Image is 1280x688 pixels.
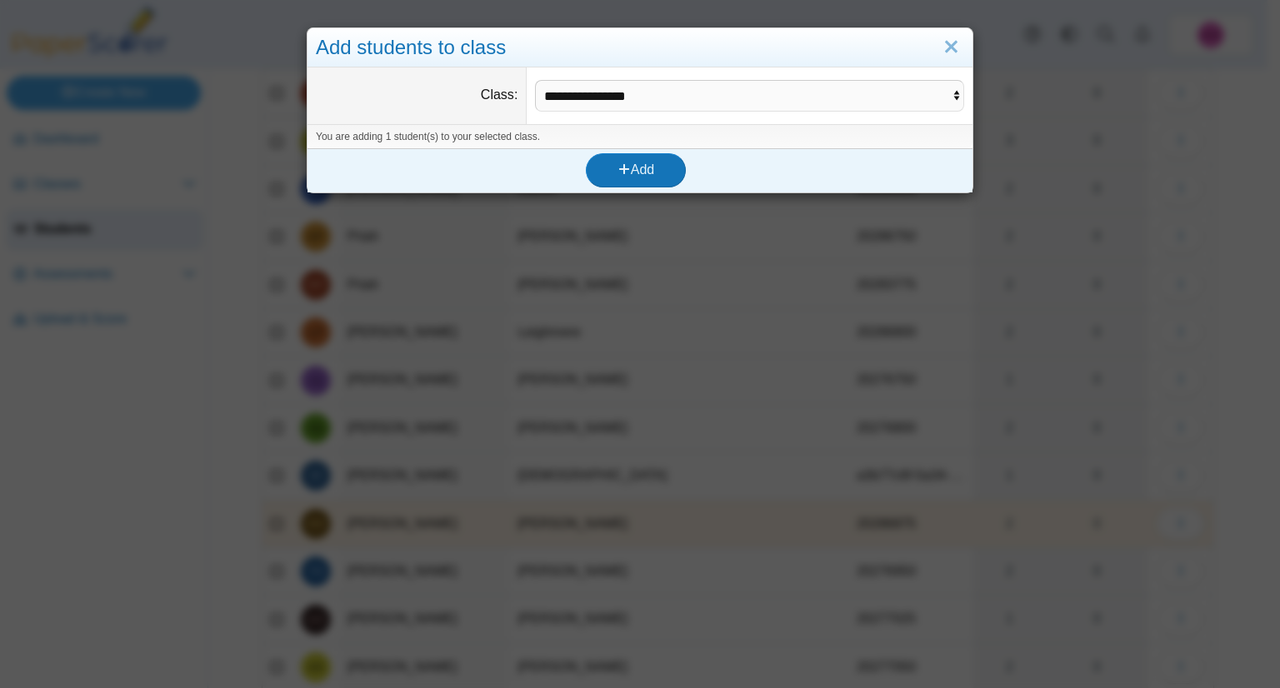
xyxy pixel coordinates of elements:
[586,153,686,187] button: Add
[938,33,964,62] a: Close
[481,87,517,102] label: Class
[617,162,654,177] span: Add
[307,124,972,149] div: You are adding 1 student(s) to your selected class.
[307,28,972,67] div: Add students to class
